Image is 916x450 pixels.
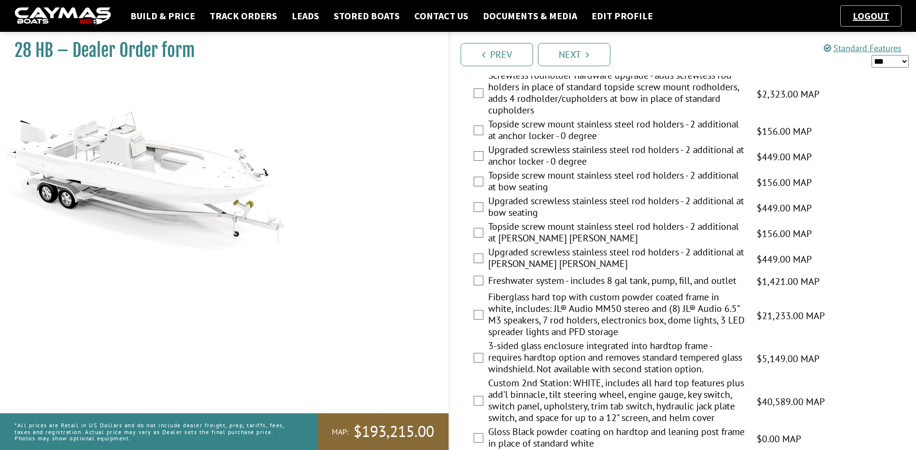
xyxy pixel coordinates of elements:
label: Upgraded screwless stainless steel rod holders - 2 additional at bow seating [488,195,745,221]
a: Edit Profile [587,10,658,22]
label: Topside screw mount stainless steel rod holders - 2 additional at bow seating [488,169,745,195]
a: Build & Price [126,10,200,22]
span: $449.00 MAP [757,150,812,164]
span: $156.00 MAP [757,175,812,190]
label: Freshwater system - includes 8 gal tank, pump, fill, and outlet [488,275,745,289]
span: $2,323.00 MAP [757,87,819,101]
span: $156.00 MAP [757,124,812,139]
a: Prev [461,43,533,66]
label: 3-sided glass enclosure integrated into hardtop frame - requires hardtop option and removes stand... [488,340,745,377]
span: $449.00 MAP [757,201,812,215]
span: $156.00 MAP [757,226,812,241]
label: Fiberglass hard top with custom powder coated frame in white, includes: JL® Audio MM50 stereo and... [488,291,745,340]
label: Upgraded screwless stainless steel rod holders - 2 additional at [PERSON_NAME] [PERSON_NAME] [488,246,745,272]
span: $449.00 MAP [757,252,812,267]
span: $5,149.00 MAP [757,352,819,366]
a: Contact Us [409,10,473,22]
a: Standard Features [824,42,902,54]
label: Upgraded screwless stainless steel rod holders - 2 additional at anchor locker - 0 degree [488,144,745,169]
span: $40,589.00 MAP [757,394,825,409]
label: Topside screw mount stainless steel rod holders - 2 additional at anchor locker - 0 degree [488,118,745,144]
label: Topside screw mount stainless steel rod holders - 2 additional at [PERSON_NAME] [PERSON_NAME] [488,221,745,246]
a: Next [538,43,610,66]
span: $1,421.00 MAP [757,274,819,289]
a: Leads [287,10,324,22]
a: MAP:$193,215.00 [317,413,449,450]
span: $193,215.00 [353,422,434,442]
label: Custom 2nd Station: WHITE, includes all hard top features plus add'l binnacle, tilt steering whee... [488,377,745,426]
span: $21,233.00 MAP [757,309,825,323]
a: Stored Boats [329,10,405,22]
span: MAP: [332,427,349,437]
p: *All prices are Retail in US Dollars and do not include dealer freight, prep, tariffs, fees, taxe... [14,417,296,446]
label: Screwless rodholder hardware upgrade - adds screwless rod holders in place of standard topside sc... [488,70,745,118]
img: caymas-dealer-connect-2ed40d3bc7270c1d8d7ffb4b79bf05adc795679939227970def78ec6f6c03838.gif [14,7,111,25]
a: Documents & Media [478,10,582,22]
a: Logout [848,10,894,22]
span: $0.00 MAP [757,432,801,446]
h1: 28 HB – Dealer Order form [14,40,424,61]
a: Track Orders [205,10,282,22]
